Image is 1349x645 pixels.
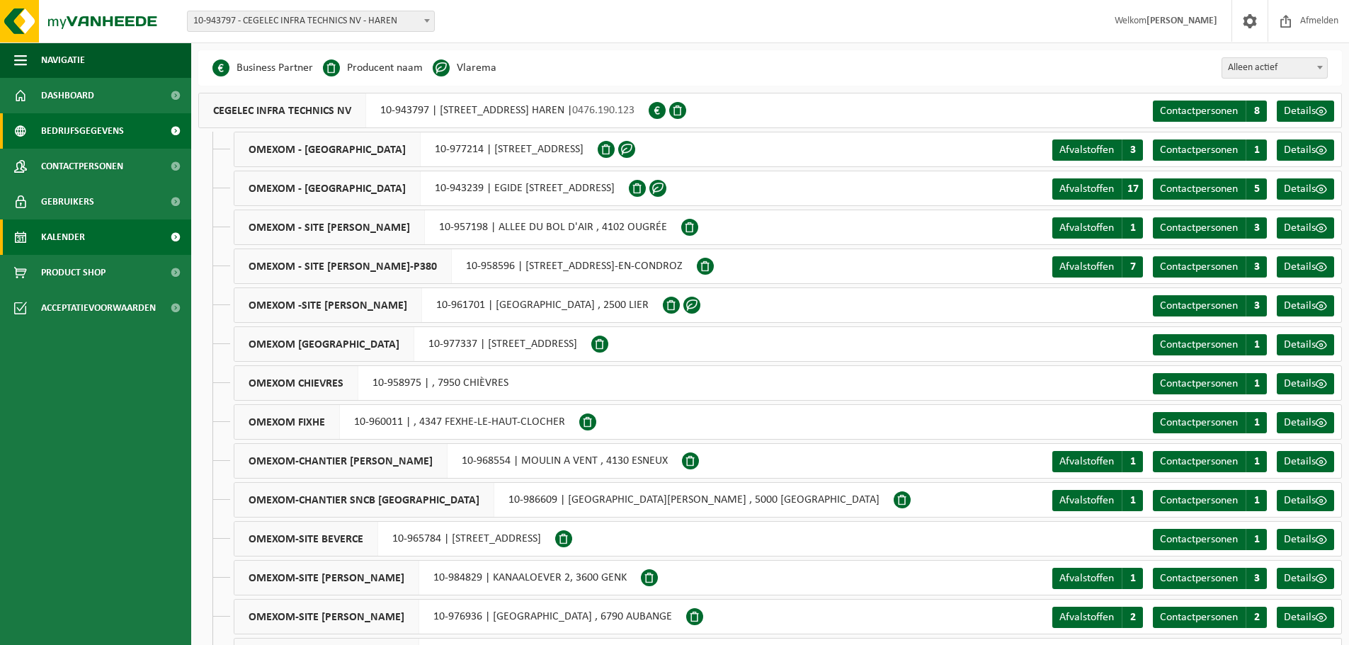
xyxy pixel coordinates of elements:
span: Contactpersonen [1160,222,1238,234]
span: Afvalstoffen [1059,261,1114,273]
span: 1 [1246,490,1267,511]
span: Afvalstoffen [1059,612,1114,623]
span: 1 [1122,568,1143,589]
span: 1 [1122,217,1143,239]
li: Vlarema [433,57,496,79]
div: 10-968554 | MOULIN A VENT , 4130 ESNEUX [234,443,682,479]
a: Afvalstoffen 7 [1052,256,1143,278]
a: Afvalstoffen 1 [1052,568,1143,589]
span: Contactpersonen [1160,417,1238,428]
span: OMEXOM-SITE [PERSON_NAME] [234,561,419,595]
span: Contactpersonen [1160,612,1238,623]
div: 10-965784 | [STREET_ADDRESS] [234,521,555,556]
a: Details [1277,256,1334,278]
a: Afvalstoffen 3 [1052,139,1143,161]
span: Contactpersonen [1160,261,1238,273]
span: Details [1284,144,1316,156]
span: Details [1284,339,1316,350]
span: OMEXOM-SITE [PERSON_NAME] [234,600,419,634]
a: Afvalstoffen 17 [1052,178,1143,200]
span: Afvalstoffen [1059,573,1114,584]
a: Contactpersonen 1 [1153,373,1267,394]
a: Afvalstoffen 1 [1052,217,1143,239]
span: 2 [1246,607,1267,628]
span: OMEXOM-CHANTIER [PERSON_NAME] [234,444,448,478]
div: 10-958975 | , 7950 CHIÈVRES [234,365,523,401]
span: Details [1284,222,1316,234]
span: Details [1284,105,1316,117]
span: Contactpersonen [1160,534,1238,545]
span: Contactpersonen [1160,495,1238,506]
span: Details [1284,456,1316,467]
span: OMEXOM -SITE [PERSON_NAME] [234,288,422,322]
span: Acceptatievoorwaarden [41,290,156,326]
a: Contactpersonen 8 [1153,101,1267,122]
span: OMEXOM [GEOGRAPHIC_DATA] [234,327,414,361]
div: 10-976936 | [GEOGRAPHIC_DATA] , 6790 AUBANGE [234,599,686,634]
a: Details [1277,568,1334,589]
a: Contactpersonen 3 [1153,217,1267,239]
span: Afvalstoffen [1059,222,1114,234]
span: 1 [1246,412,1267,433]
span: 10-943797 - CEGELEC INFRA TECHNICS NV - HAREN [187,11,435,32]
a: Contactpersonen 3 [1153,295,1267,316]
span: 1 [1246,529,1267,550]
span: 1 [1246,139,1267,161]
span: Contactpersonen [1160,144,1238,156]
span: Afvalstoffen [1059,144,1114,156]
span: Product Shop [41,255,106,290]
li: Business Partner [212,57,313,79]
a: Contactpersonen 1 [1153,529,1267,550]
a: Details [1277,178,1334,200]
a: Details [1277,373,1334,394]
div: 10-943239 | EGIDE [STREET_ADDRESS] [234,171,629,206]
a: Details [1277,607,1334,628]
a: Contactpersonen 3 [1153,256,1267,278]
span: 8 [1246,101,1267,122]
strong: [PERSON_NAME] [1146,16,1217,26]
a: Contactpersonen 1 [1153,139,1267,161]
a: Details [1277,451,1334,472]
a: Details [1277,334,1334,355]
span: Details [1284,612,1316,623]
span: OMEXOM-CHANTIER SNCB [GEOGRAPHIC_DATA] [234,483,494,517]
a: Contactpersonen 2 [1153,607,1267,628]
span: 1 [1246,451,1267,472]
span: OMEXOM - [GEOGRAPHIC_DATA] [234,171,421,205]
span: Contactpersonen [1160,378,1238,389]
span: Alleen actief [1222,57,1328,79]
span: Afvalstoffen [1059,456,1114,467]
a: Details [1277,217,1334,239]
span: 1 [1122,451,1143,472]
a: Contactpersonen 1 [1153,334,1267,355]
span: Details [1284,573,1316,584]
span: 10-943797 - CEGELEC INFRA TECHNICS NV - HAREN [188,11,434,31]
a: Contactpersonen 3 [1153,568,1267,589]
span: Details [1284,378,1316,389]
a: Contactpersonen 5 [1153,178,1267,200]
a: Details [1277,529,1334,550]
span: Details [1284,183,1316,195]
span: OMEXOM FIXHE [234,405,340,439]
div: 10-961701 | [GEOGRAPHIC_DATA] , 2500 LIER [234,287,663,323]
span: Alleen actief [1222,58,1327,78]
a: Details [1277,490,1334,511]
span: 7 [1122,256,1143,278]
a: Details [1277,101,1334,122]
li: Producent naam [323,57,423,79]
span: Afvalstoffen [1059,183,1114,195]
div: 10-977214 | [STREET_ADDRESS] [234,132,598,167]
span: 1 [1122,490,1143,511]
span: Details [1284,495,1316,506]
div: 10-958596 | [STREET_ADDRESS]-EN-CONDROZ [234,249,697,284]
span: Details [1284,417,1316,428]
div: 10-960011 | , 4347 FEXHE-LE-HAUT-CLOCHER [234,404,579,440]
span: Details [1284,261,1316,273]
span: Afvalstoffen [1059,495,1114,506]
span: 5 [1246,178,1267,200]
a: Details [1277,139,1334,161]
span: OMEXOM-SITE BEVERCE [234,522,378,556]
span: 3 [1246,295,1267,316]
a: Afvalstoffen 1 [1052,490,1143,511]
span: Navigatie [41,42,85,78]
